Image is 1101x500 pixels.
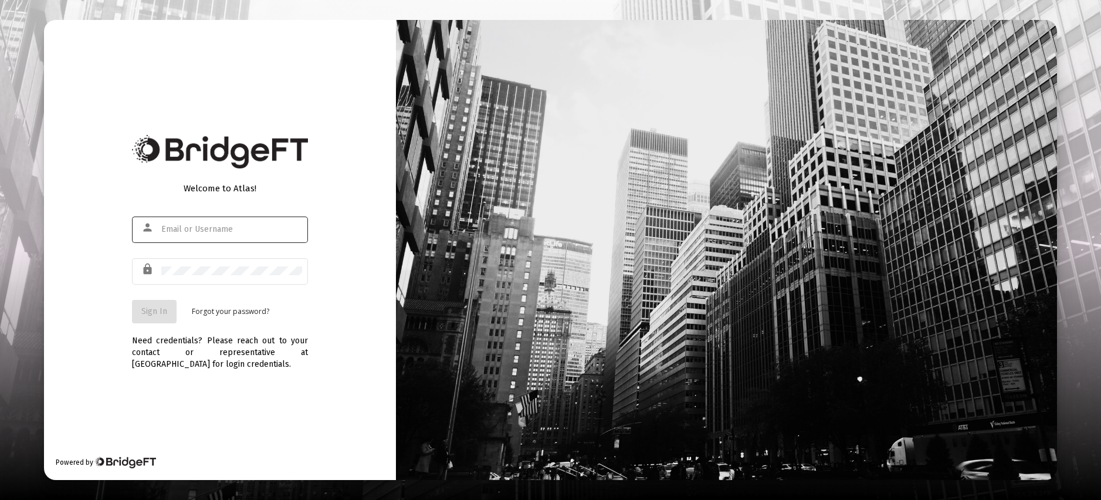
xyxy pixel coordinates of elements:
[132,135,308,168] img: Bridge Financial Technology Logo
[161,225,302,234] input: Email or Username
[141,221,155,235] mat-icon: person
[132,323,308,370] div: Need credentials? Please reach out to your contact or representative at [GEOGRAPHIC_DATA] for log...
[141,262,155,276] mat-icon: lock
[56,457,156,468] div: Powered by
[94,457,156,468] img: Bridge Financial Technology Logo
[192,306,269,317] a: Forgot your password?
[141,306,167,316] span: Sign In
[132,183,308,194] div: Welcome to Atlas!
[132,300,177,323] button: Sign In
